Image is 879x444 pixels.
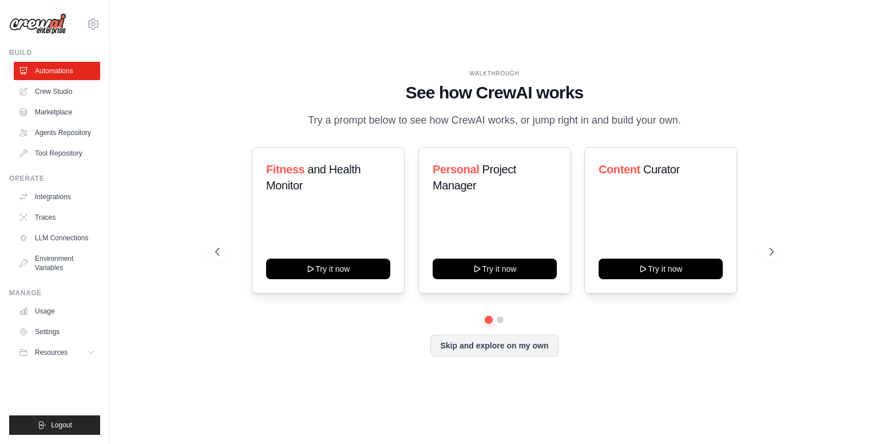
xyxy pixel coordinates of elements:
a: Automations [14,62,100,80]
button: Try it now [599,259,723,279]
a: Tool Repository [14,144,100,162]
span: Project Manager [433,163,516,192]
p: Try a prompt below to see how CrewAI works, or jump right in and build your own. [302,112,687,129]
span: Curator [643,163,680,176]
div: Manage [9,288,100,298]
a: Marketplace [14,103,100,121]
span: Resources [35,348,68,357]
iframe: Chat Widget [822,389,879,444]
a: Environment Variables [14,249,100,277]
button: Logout [9,415,100,435]
span: Content [599,163,640,176]
a: Settings [14,323,100,341]
a: LLM Connections [14,229,100,247]
button: Resources [14,343,100,362]
div: WALKTHROUGH [215,69,774,78]
span: Personal [433,163,479,176]
h1: See how CrewAI works [215,82,774,103]
a: Usage [14,302,100,320]
button: Skip and explore on my own [430,335,558,356]
a: Agents Repository [14,124,100,142]
img: Logo [9,13,66,35]
span: Logout [51,421,72,430]
div: Build [9,48,100,57]
span: and Health Monitor [266,163,361,192]
button: Try it now [433,259,557,279]
div: Operate [9,174,100,183]
a: Integrations [14,188,100,206]
a: Crew Studio [14,82,100,101]
span: Fitness [266,163,304,176]
a: Traces [14,208,100,227]
button: Try it now [266,259,390,279]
